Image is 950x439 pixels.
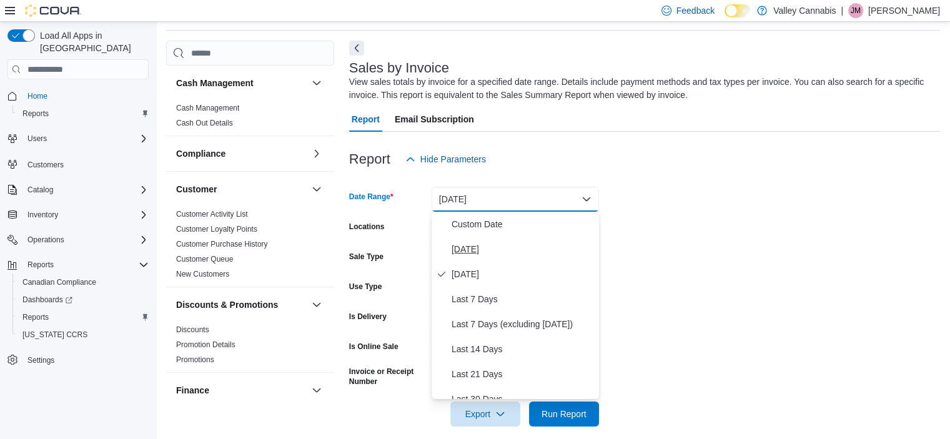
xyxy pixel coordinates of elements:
[420,153,486,165] span: Hide Parameters
[176,355,214,365] span: Promotions
[725,4,751,17] input: Dark Mode
[176,239,268,249] span: Customer Purchase History
[349,192,393,202] label: Date Range
[309,146,324,161] button: Compliance
[176,298,307,311] button: Discounts & Promotions
[176,355,214,364] a: Promotions
[452,367,594,382] span: Last 21 Days
[17,292,149,307] span: Dashboards
[452,392,594,407] span: Last 30 Days
[176,269,229,279] span: New Customers
[176,270,229,279] a: New Customers
[2,351,154,369] button: Settings
[176,240,268,249] a: Customer Purchase History
[17,292,77,307] a: Dashboards
[868,3,940,18] p: [PERSON_NAME]
[12,274,154,291] button: Canadian Compliance
[176,340,235,350] span: Promotion Details
[432,187,599,212] button: [DATE]
[35,29,149,54] span: Load All Apps in [GEOGRAPHIC_DATA]
[2,87,154,105] button: Home
[841,3,843,18] p: |
[27,355,54,365] span: Settings
[352,107,380,132] span: Report
[450,402,520,427] button: Export
[176,384,209,397] h3: Finance
[452,317,594,332] span: Last 7 Days (excluding [DATE])
[12,326,154,343] button: [US_STATE] CCRS
[400,147,491,172] button: Hide Parameters
[22,295,72,305] span: Dashboards
[349,222,385,232] label: Locations
[309,383,324,398] button: Finance
[22,156,149,172] span: Customers
[22,207,149,222] span: Inventory
[22,257,59,272] button: Reports
[176,254,233,264] span: Customer Queue
[27,91,47,101] span: Home
[22,257,149,272] span: Reports
[452,242,594,257] span: [DATE]
[432,212,599,399] div: Select listbox
[17,327,92,342] a: [US_STATE] CCRS
[22,157,69,172] a: Customers
[349,312,387,322] label: Is Delivery
[725,17,725,18] span: Dark Mode
[22,330,87,340] span: [US_STATE] CCRS
[529,402,599,427] button: Run Report
[22,353,59,368] a: Settings
[176,147,307,160] button: Compliance
[349,61,449,76] h3: Sales by Invoice
[7,82,149,402] nav: Complex example
[27,160,64,170] span: Customers
[395,107,474,132] span: Email Subscription
[176,183,217,195] h3: Customer
[17,327,149,342] span: Washington CCRS
[309,182,324,197] button: Customer
[848,3,863,18] div: James Malette
[22,88,149,104] span: Home
[22,131,149,146] span: Users
[176,325,209,334] a: Discounts
[166,101,334,136] div: Cash Management
[22,182,58,197] button: Catalog
[17,106,149,121] span: Reports
[17,275,149,290] span: Canadian Compliance
[12,308,154,326] button: Reports
[176,255,233,264] a: Customer Queue
[27,260,54,270] span: Reports
[458,402,513,427] span: Export
[176,209,248,219] span: Customer Activity List
[349,252,383,262] label: Sale Type
[12,105,154,122] button: Reports
[2,130,154,147] button: Users
[349,76,934,102] div: View sales totals by invoice for a specified date range. Details include payment methods and tax ...
[176,104,239,112] a: Cash Management
[349,367,427,387] label: Invoice or Receipt Number
[309,76,324,91] button: Cash Management
[12,291,154,308] a: Dashboards
[166,207,334,287] div: Customer
[22,232,69,247] button: Operations
[22,232,149,247] span: Operations
[452,217,594,232] span: Custom Date
[27,134,47,144] span: Users
[349,342,398,352] label: Is Online Sale
[176,384,307,397] button: Finance
[176,298,278,311] h3: Discounts & Promotions
[17,275,101,290] a: Canadian Compliance
[176,340,235,349] a: Promotion Details
[2,206,154,224] button: Inventory
[349,282,382,292] label: Use Type
[176,210,248,219] a: Customer Activity List
[176,103,239,113] span: Cash Management
[176,119,233,127] a: Cash Out Details
[2,256,154,274] button: Reports
[452,267,594,282] span: [DATE]
[22,352,149,368] span: Settings
[542,408,586,420] span: Run Report
[176,225,257,234] a: Customer Loyalty Points
[2,231,154,249] button: Operations
[349,152,390,167] h3: Report
[22,109,49,119] span: Reports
